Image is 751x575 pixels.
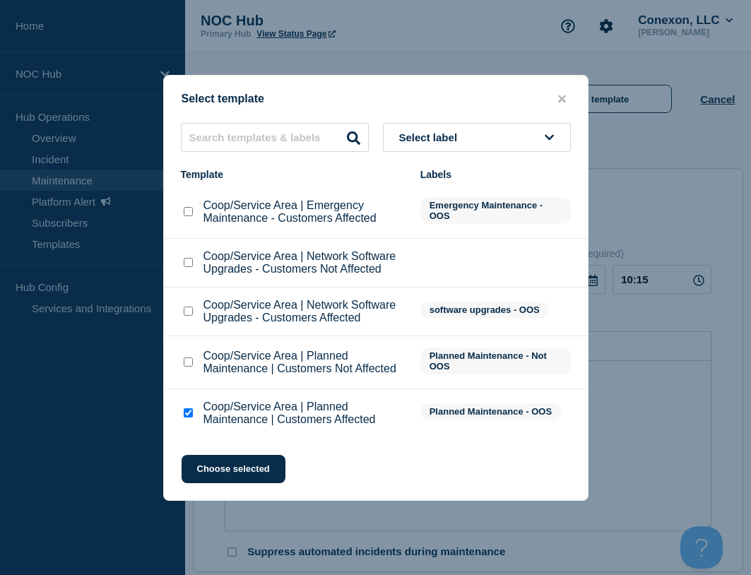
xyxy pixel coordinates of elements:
[420,348,571,374] span: Planned Maintenance - Not OOS
[554,93,570,106] button: close button
[182,455,285,483] button: Choose selected
[420,197,571,224] span: Emergency Maintenance - OOS
[203,299,406,324] p: Coop/Service Area | Network Software Upgrades - Customers Affected
[184,408,193,417] input: Coop/Service Area | Planned Maintenance | Customers Affected checkbox
[184,207,193,216] input: Coop/Service Area | Emergency Maintenance - Customers Affected checkbox
[164,93,588,106] div: Select template
[184,258,193,267] input: Coop/Service Area | Network Software Upgrades - Customers Not Affected checkbox
[203,199,406,225] p: Coop/Service Area | Emergency Maintenance - Customers Affected
[203,250,406,275] p: Coop/Service Area | Network Software Upgrades - Customers Not Affected
[181,169,406,180] div: Template
[420,403,561,420] span: Planned Maintenance - OOS
[181,123,369,152] input: Search templates & labels
[420,169,571,180] div: Labels
[383,123,571,152] button: Select label
[420,302,549,318] span: software upgrades - OOS
[203,350,406,375] p: Coop/Service Area | Planned Maintenance | Customers Not Affected
[184,357,193,367] input: Coop/Service Area | Planned Maintenance | Customers Not Affected checkbox
[203,401,406,426] p: Coop/Service Area | Planned Maintenance | Customers Affected
[184,307,193,316] input: Coop/Service Area | Network Software Upgrades - Customers Affected checkbox
[399,131,463,143] span: Select label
